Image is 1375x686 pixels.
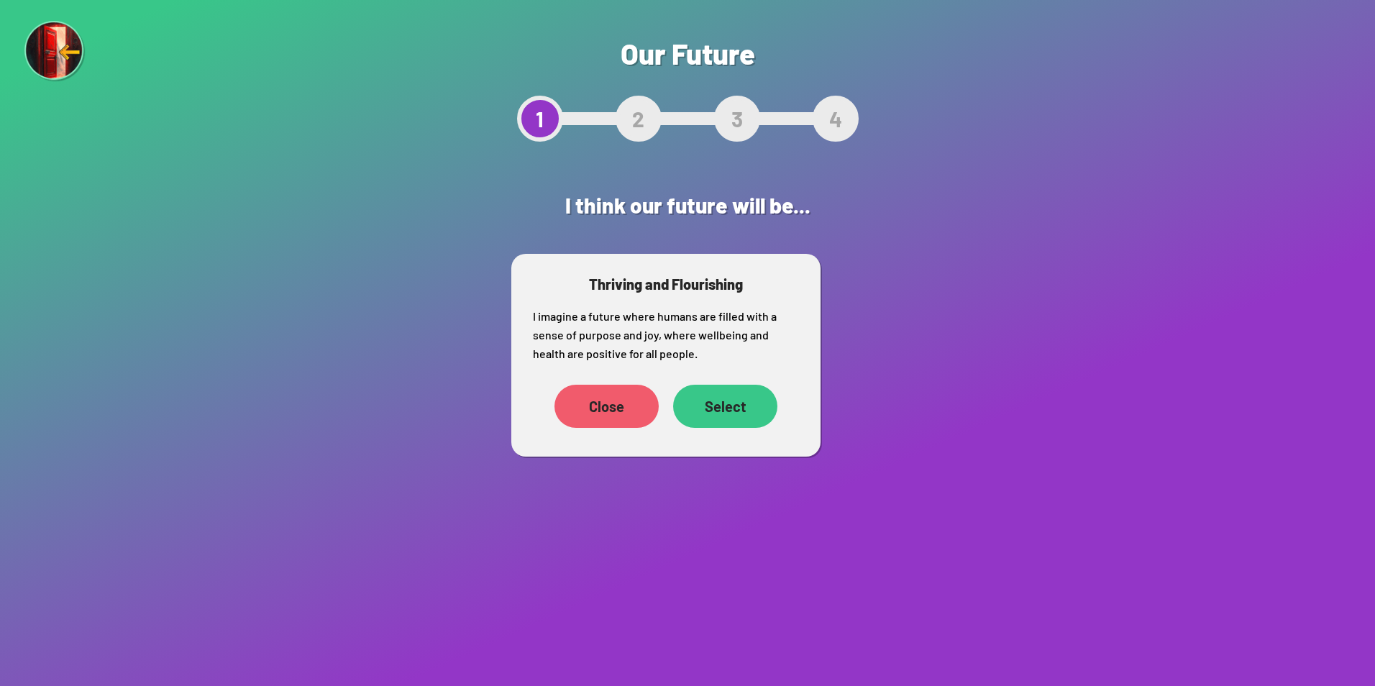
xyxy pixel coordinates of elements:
h3: Thriving and Flourishing [533,275,799,293]
p: I imagine a future where humans are filled with a sense of purpose and joy, where wellbeing and h... [533,307,799,363]
h1: Our Future [517,36,859,70]
div: 2 [616,96,662,142]
img: Exit [24,21,86,83]
div: Select [673,385,777,428]
div: 1 [517,96,563,142]
div: 3 [714,96,760,142]
h2: I think our future will be... [493,178,882,232]
div: Close [554,385,659,428]
div: 4 [813,96,859,142]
